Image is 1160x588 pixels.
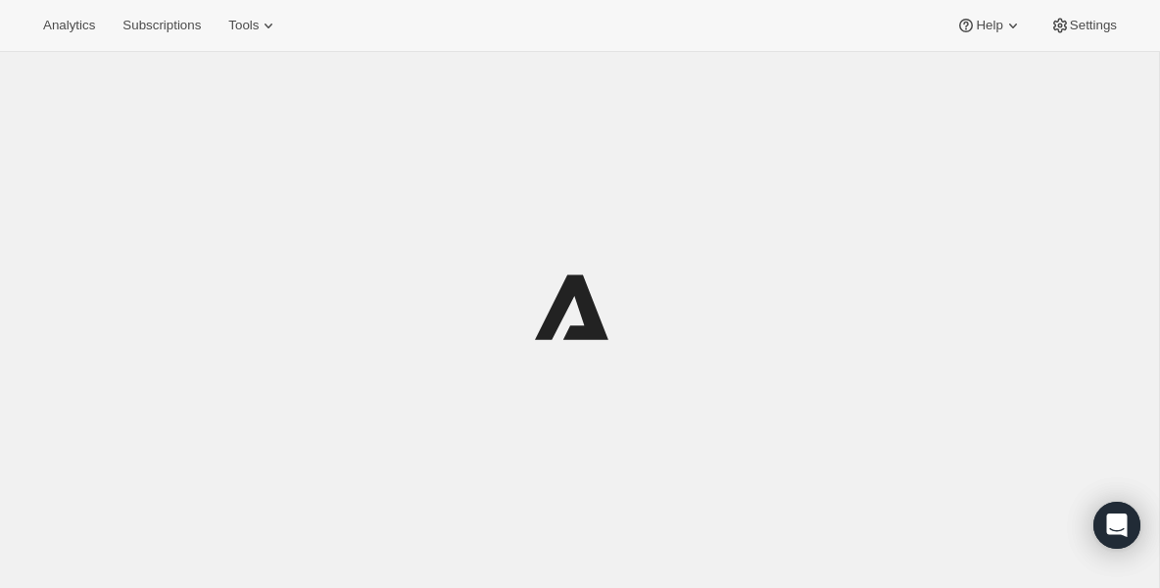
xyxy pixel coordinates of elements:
span: Settings [1070,18,1117,33]
button: Analytics [31,12,107,39]
span: Tools [228,18,259,33]
button: Tools [217,12,290,39]
button: Settings [1039,12,1129,39]
div: Open Intercom Messenger [1093,502,1140,549]
button: Help [944,12,1034,39]
span: Help [976,18,1002,33]
button: Subscriptions [111,12,213,39]
span: Subscriptions [122,18,201,33]
span: Analytics [43,18,95,33]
